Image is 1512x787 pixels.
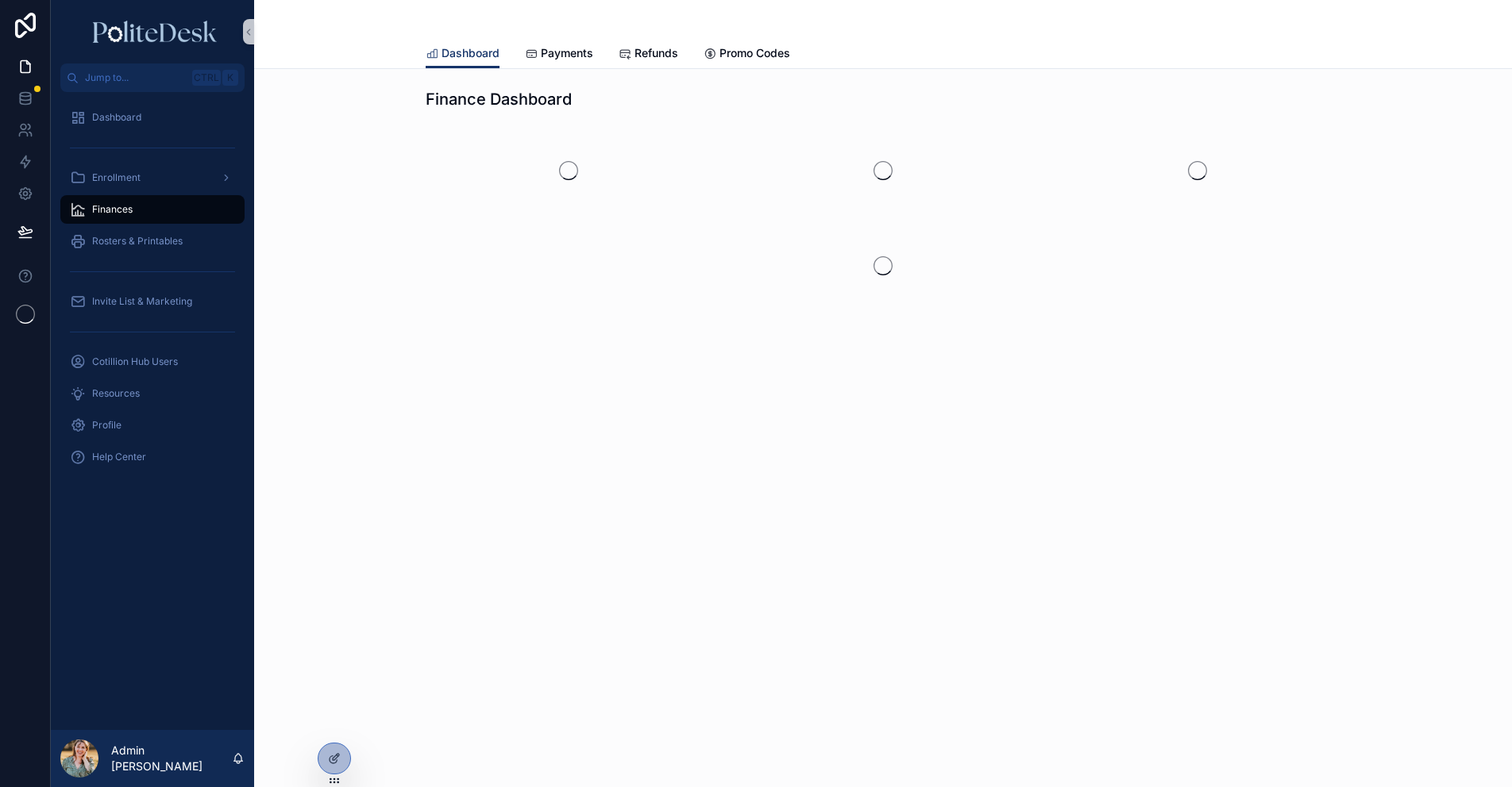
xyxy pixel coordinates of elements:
[92,235,183,248] span: Rosters & Printables
[60,443,245,471] a: Help Center
[92,387,140,400] span: Resources
[442,45,499,61] span: Dashboard
[426,88,572,110] h1: Finance Dashboard
[426,39,499,69] a: Dashboard
[60,195,245,224] a: Finances
[60,103,245,132] a: Dashboard
[704,39,790,71] a: Promo Codes
[82,19,223,44] img: App logo
[92,451,146,463] span: Help Center
[60,163,245,192] a: Enrollment
[60,347,245,376] a: Cotillion Hub Users
[51,92,254,492] div: scrollable content
[92,295,192,308] span: Invite List & Marketing
[111,743,232,774] p: Admin [PERSON_NAME]
[192,70,221,86] span: Ctrl
[60,227,245,255] a: Rosters & Printables
[92,171,141,184] span: Enrollment
[60,287,245,316] a: Invite List & Marketing
[85,71,186,84] span: Jump to...
[92,203,133,216] span: Finances
[92,419,121,432] span: Profile
[525,39,593,71] a: Payments
[92,111,141,124] span: Dashboard
[224,71,237,84] span: K
[541,45,593,61] span: Payments
[92,355,178,368] span: Cotillion Hub Users
[60,379,245,408] a: Resources
[60,411,245,440] a: Profile
[719,45,790,61] span: Promo Codes
[634,45,678,61] span: Refunds
[60,63,245,92] button: Jump to...CtrlK
[619,39,678,71] a: Refunds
